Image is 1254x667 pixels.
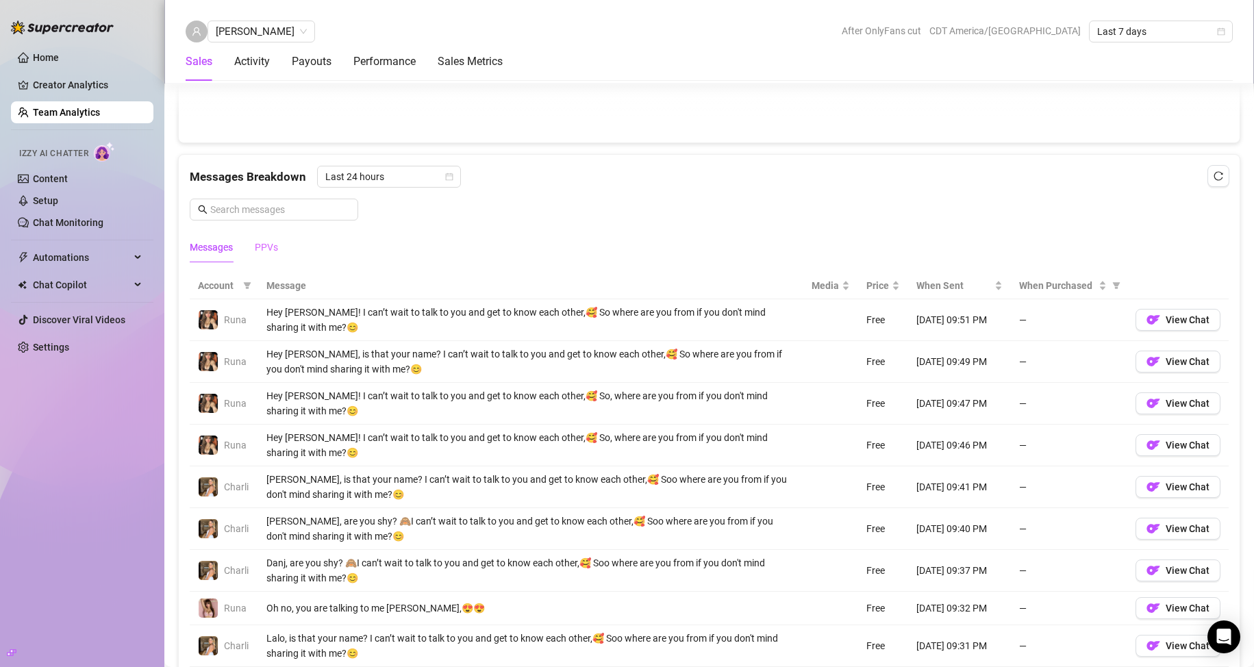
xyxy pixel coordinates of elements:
td: Free [858,466,908,508]
span: Runa [224,356,247,367]
a: OFView Chat [1136,443,1220,454]
span: Runa [224,314,247,325]
span: Runa [224,398,247,409]
a: OFView Chat [1136,644,1220,655]
a: Home [33,52,59,63]
span: When Sent [916,278,992,293]
td: Free [858,299,908,341]
a: OFView Chat [1136,527,1220,538]
img: OF [1146,438,1160,452]
span: View Chat [1166,523,1209,534]
img: OF [1146,601,1160,615]
span: calendar [445,173,453,181]
img: logo-BBDzfeDw.svg [11,21,114,34]
button: OFView Chat [1136,559,1220,581]
div: [PERSON_NAME], are you shy? 🙈I can’t wait to talk to you and get to know each other,🥰 Soo where a... [266,514,795,544]
img: Charli [199,477,218,496]
a: Content [33,173,68,184]
span: Izzy AI Chatter [19,147,88,160]
a: OFView Chat [1136,568,1220,579]
a: Creator Analytics [33,74,142,96]
a: Chat Monitoring [33,217,103,228]
span: Cynthia [216,21,307,42]
img: Runa [199,352,218,371]
td: [DATE] 09:41 PM [908,466,1011,508]
td: Free [858,550,908,592]
span: Account [198,278,238,293]
span: Last 7 days [1097,21,1225,42]
img: OF [1146,355,1160,368]
td: — [1011,550,1127,592]
span: reload [1214,171,1223,181]
span: filter [1109,275,1123,296]
div: Messages Breakdown [190,166,1229,188]
button: OFView Chat [1136,476,1220,498]
img: Runa [199,599,218,618]
img: Runa [199,394,218,413]
span: Charli [224,640,249,651]
input: Search messages [210,202,350,217]
img: AI Chatter [94,142,115,162]
span: View Chat [1166,640,1209,651]
td: Free [858,592,908,625]
td: [DATE] 09:37 PM [908,550,1011,592]
div: Danj, are you shy? 🙈I can’t wait to talk to you and get to know each other,🥰 Soo where are you fr... [266,555,795,586]
a: OFView Chat [1136,485,1220,496]
span: View Chat [1166,356,1209,367]
div: [PERSON_NAME], is that your name? I can’t wait to talk to you and get to know each other,🥰 Soo wh... [266,472,795,502]
td: Free [858,508,908,550]
td: — [1011,466,1127,508]
span: filter [243,281,251,290]
a: Discover Viral Videos [33,314,125,325]
td: Free [858,341,908,383]
div: Hey [PERSON_NAME]! I can’t wait to talk to you and get to know each other,🥰 So where are you from... [266,305,795,335]
span: filter [1112,281,1120,290]
td: Free [858,425,908,466]
td: — [1011,299,1127,341]
a: OFView Chat [1136,318,1220,329]
td: Free [858,383,908,425]
button: OFView Chat [1136,518,1220,540]
span: Media [812,278,839,293]
td: — [1011,508,1127,550]
img: Charli [199,561,218,580]
td: Free [858,625,908,667]
img: OF [1146,522,1160,536]
td: [DATE] 09:49 PM [908,341,1011,383]
td: — [1011,341,1127,383]
span: Runa [224,440,247,451]
div: Hey [PERSON_NAME], is that your name? I can’t wait to talk to you and get to know each other,🥰 So... [266,347,795,377]
td: [DATE] 09:31 PM [908,625,1011,667]
span: View Chat [1166,565,1209,576]
button: OFView Chat [1136,351,1220,373]
span: user [192,27,201,36]
td: — [1011,383,1127,425]
div: Payouts [292,53,331,70]
button: OFView Chat [1136,635,1220,657]
span: Charli [224,565,249,576]
a: OFView Chat [1136,606,1220,617]
img: OF [1146,564,1160,577]
span: After OnlyFans cut [842,21,921,41]
img: Charli [199,636,218,655]
span: Automations [33,247,130,268]
img: Runa [199,310,218,329]
a: Settings [33,342,69,353]
th: When Sent [908,273,1011,299]
th: Price [858,273,908,299]
th: Message [258,273,803,299]
button: OFView Chat [1136,434,1220,456]
div: Sales Metrics [438,53,503,70]
span: Last 24 hours [325,166,453,187]
td: [DATE] 09:40 PM [908,508,1011,550]
div: Messages [190,240,233,255]
a: Setup [33,195,58,206]
div: Oh no, you are talking to me [PERSON_NAME],😍😍 [266,601,795,616]
span: Price [866,278,889,293]
td: [DATE] 09:32 PM [908,592,1011,625]
img: OF [1146,397,1160,410]
th: Media [803,273,858,299]
img: Runa [199,436,218,455]
td: — [1011,425,1127,466]
div: Performance [353,53,416,70]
